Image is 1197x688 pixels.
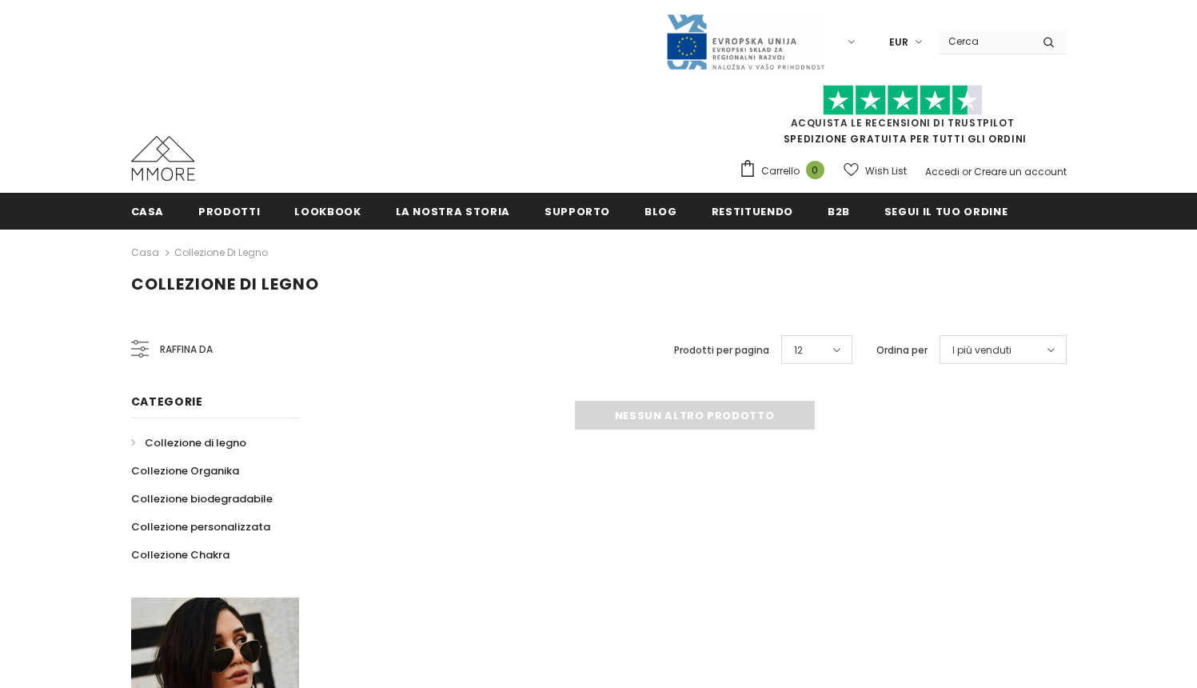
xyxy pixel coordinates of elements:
[962,165,972,178] span: or
[131,243,159,262] a: Casa
[739,159,832,183] a: Carrello 0
[198,204,260,219] span: Prodotti
[131,457,239,485] a: Collezione Organika
[131,513,270,541] a: Collezione personalizzata
[396,193,510,229] a: La nostra storia
[174,246,268,259] a: Collezione di legno
[828,193,850,229] a: B2B
[794,342,803,358] span: 12
[761,163,800,179] span: Carrello
[925,165,960,178] a: Accedi
[396,204,510,219] span: La nostra storia
[739,92,1067,146] span: SPEDIZIONE GRATUITA PER TUTTI GLI ORDINI
[131,463,239,478] span: Collezione Organika
[644,193,677,229] a: Blog
[828,204,850,219] span: B2B
[665,34,825,48] a: Javni Razpis
[131,547,229,562] span: Collezione Chakra
[545,204,610,219] span: supporto
[939,30,1031,53] input: Search Site
[952,342,1011,358] span: I più venduti
[884,193,1007,229] a: Segui il tuo ordine
[791,116,1015,130] a: Acquista le recensioni di TrustPilot
[145,435,246,450] span: Collezione di legno
[131,541,229,569] a: Collezione Chakra
[876,342,928,358] label: Ordina per
[131,519,270,534] span: Collezione personalizzata
[131,485,273,513] a: Collezione biodegradabile
[865,163,907,179] span: Wish List
[131,429,246,457] a: Collezione di legno
[712,204,793,219] span: Restituendo
[131,193,165,229] a: Casa
[644,204,677,219] span: Blog
[665,13,825,71] img: Javni Razpis
[131,204,165,219] span: Casa
[806,161,824,179] span: 0
[198,193,260,229] a: Prodotti
[674,342,769,358] label: Prodotti per pagina
[844,157,907,185] a: Wish List
[823,85,983,116] img: Fidati di Pilot Stars
[294,193,361,229] a: Lookbook
[884,204,1007,219] span: Segui il tuo ordine
[294,204,361,219] span: Lookbook
[131,394,203,410] span: Categorie
[974,165,1067,178] a: Creare un account
[131,136,195,181] img: Casi MMORE
[889,34,908,50] span: EUR
[131,491,273,506] span: Collezione biodegradabile
[131,273,319,295] span: Collezione di legno
[545,193,610,229] a: supporto
[160,341,213,358] span: Raffina da
[712,193,793,229] a: Restituendo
